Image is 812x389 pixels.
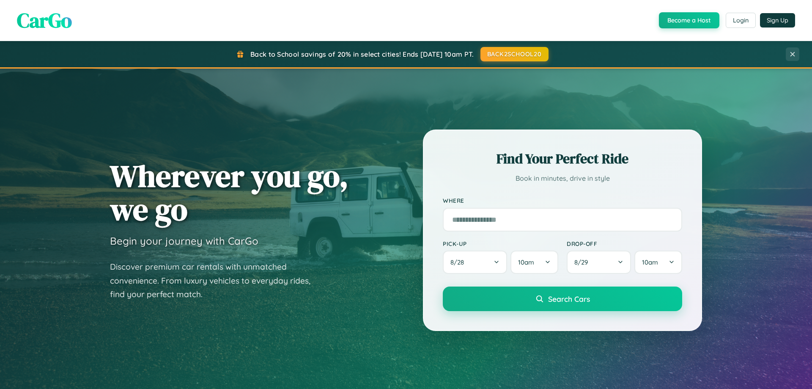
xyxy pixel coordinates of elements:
span: Search Cars [548,294,590,303]
p: Discover premium car rentals with unmatched convenience. From luxury vehicles to everyday rides, ... [110,260,321,301]
button: 10am [634,251,682,274]
h3: Begin your journey with CarGo [110,235,258,247]
p: Book in minutes, drive in style [443,172,682,185]
label: Pick-up [443,240,558,247]
span: CarGo [17,6,72,34]
button: BACK2SCHOOL20 [480,47,549,61]
button: 8/29 [567,251,631,274]
span: 8 / 29 [574,258,592,266]
label: Where [443,197,682,204]
h2: Find Your Perfect Ride [443,149,682,168]
button: 8/28 [443,251,507,274]
span: Back to School savings of 20% in select cities! Ends [DATE] 10am PT. [250,50,474,58]
span: 10am [518,258,534,266]
button: Search Cars [443,287,682,311]
button: Login [726,13,756,28]
button: Sign Up [760,13,795,28]
button: Become a Host [659,12,719,28]
button: 10am [510,251,558,274]
span: 10am [642,258,658,266]
label: Drop-off [567,240,682,247]
h1: Wherever you go, we go [110,159,348,226]
span: 8 / 28 [450,258,468,266]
